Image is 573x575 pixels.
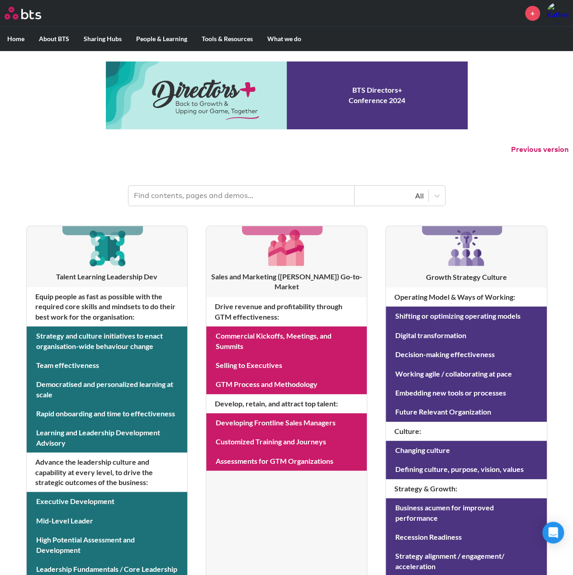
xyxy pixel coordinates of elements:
[206,394,367,413] h4: Develop, retain, and attract top talent :
[128,186,355,206] input: Find contents, pages and demos...
[547,2,568,24] a: Profile
[525,6,540,21] a: +
[5,7,41,19] img: BTS Logo
[194,27,260,51] label: Tools & Resources
[445,226,488,269] img: [object Object]
[386,287,546,306] h4: Operating Model & Ways of Working :
[129,27,194,51] label: People & Learning
[76,27,129,51] label: Sharing Hubs
[547,2,568,24] img: Katherine Kum
[511,145,568,155] button: Previous version
[32,27,76,51] label: About BTS
[265,226,308,269] img: [object Object]
[27,287,187,326] h4: Equip people as fast as possible with the required core skills and mindsets to do their best work...
[542,522,564,543] div: Open Intercom Messenger
[27,452,187,492] h4: Advance the leadership culture and capability at every level, to drive the strategic outcomes of ...
[5,7,58,19] a: Go home
[106,61,468,129] a: Conference 2024
[206,297,367,326] h4: Drive revenue and profitability through GTM effectiveness :
[386,479,546,498] h4: Strategy & Growth :
[27,272,187,282] h3: Talent Learning Leadership Dev
[206,272,367,292] h3: Sales and Marketing ([PERSON_NAME]) Go-to-Market
[359,191,424,201] div: All
[85,226,128,269] img: [object Object]
[386,272,546,282] h3: Growth Strategy Culture
[260,27,308,51] label: What we do
[386,422,546,441] h4: Culture :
